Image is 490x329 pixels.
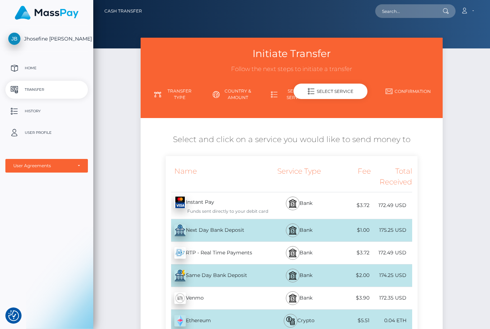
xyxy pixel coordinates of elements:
[8,84,85,95] p: Transfer
[371,222,412,238] div: 175.25 USD
[375,4,443,18] input: Search...
[268,264,330,287] div: Bank
[166,243,268,263] div: RTP - Real Time Payments
[288,249,297,257] img: bank.svg
[8,310,19,321] button: Consent Preferences
[146,65,437,74] h3: Follow the next steps to initiate a transfer
[288,199,297,208] img: bank.svg
[288,226,297,235] img: bank.svg
[174,270,186,281] img: uObGLS8Ltq9ceZQwppFW9RMbi2NbuedY4gAAAABJRU5ErkJggg==
[371,161,412,192] div: Total Received
[330,245,371,261] div: $3.72
[174,292,186,304] img: wMhJQYtZFAryAAAAABJRU5ErkJggg==
[204,85,263,104] a: Country & Amount
[330,161,371,192] div: Fee
[5,36,88,42] span: Jhosefine [PERSON_NAME]
[8,310,19,321] img: Revisit consent button
[330,312,371,329] div: $5.51
[174,197,186,208] img: QwWugUCNyICDhMjofT14yaqUfddCM6mkz1jyhlzQJMfnoYLnQKBG4sBBx5acn+Idg5zKpHvf4PMFFwNoJ2cDAAAAAASUVORK5...
[330,197,371,213] div: $3.72
[379,85,437,98] a: Confirmation
[174,247,186,259] img: wcGC+PCrrIMMAAAAABJRU5ErkJggg==
[371,312,412,329] div: 0.04 ETH
[8,127,85,138] p: User Profile
[330,290,371,306] div: $3.90
[146,47,437,61] h3: Initiate Transfer
[13,163,72,169] div: User Agreements
[5,124,88,142] a: User Profile
[166,220,268,240] div: Next Day Bank Deposit
[268,287,330,309] div: Bank
[174,208,268,215] div: Funds sent directly to your debit card
[166,192,268,219] div: Instant Pay
[288,271,297,280] img: bank.svg
[174,315,186,326] img: z+HV+S+XklAdAAAAABJRU5ErkJggg==
[8,63,85,74] p: Home
[288,294,297,302] img: bank.svg
[268,161,330,192] div: Service Type
[286,316,295,325] img: bitcoin.svg
[268,192,330,219] div: Bank
[268,219,330,241] div: Bank
[263,85,321,104] a: Select Service
[15,6,79,20] img: MassPay
[146,134,437,145] h5: Select and click on a service you would like to send money to
[146,85,204,104] a: Transfer Type
[5,159,88,173] button: User Agreements
[104,4,142,19] a: Cash Transfer
[166,161,268,192] div: Name
[371,197,412,213] div: 172.49 USD
[8,106,85,117] p: History
[5,59,88,77] a: Home
[330,222,371,238] div: $1.00
[5,81,88,99] a: Transfer
[174,225,186,236] img: 8MxdlsaCuGbAAAAAElFTkSuQmCC
[371,290,412,306] div: 172.35 USD
[5,102,88,120] a: History
[330,267,371,283] div: $2.00
[371,245,412,261] div: 172.49 USD
[166,288,268,308] div: Venmo
[166,265,268,286] div: Same Day Bank Deposit
[294,84,368,99] div: Select Service
[268,242,330,264] div: Bank
[371,267,412,283] div: 174.25 USD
